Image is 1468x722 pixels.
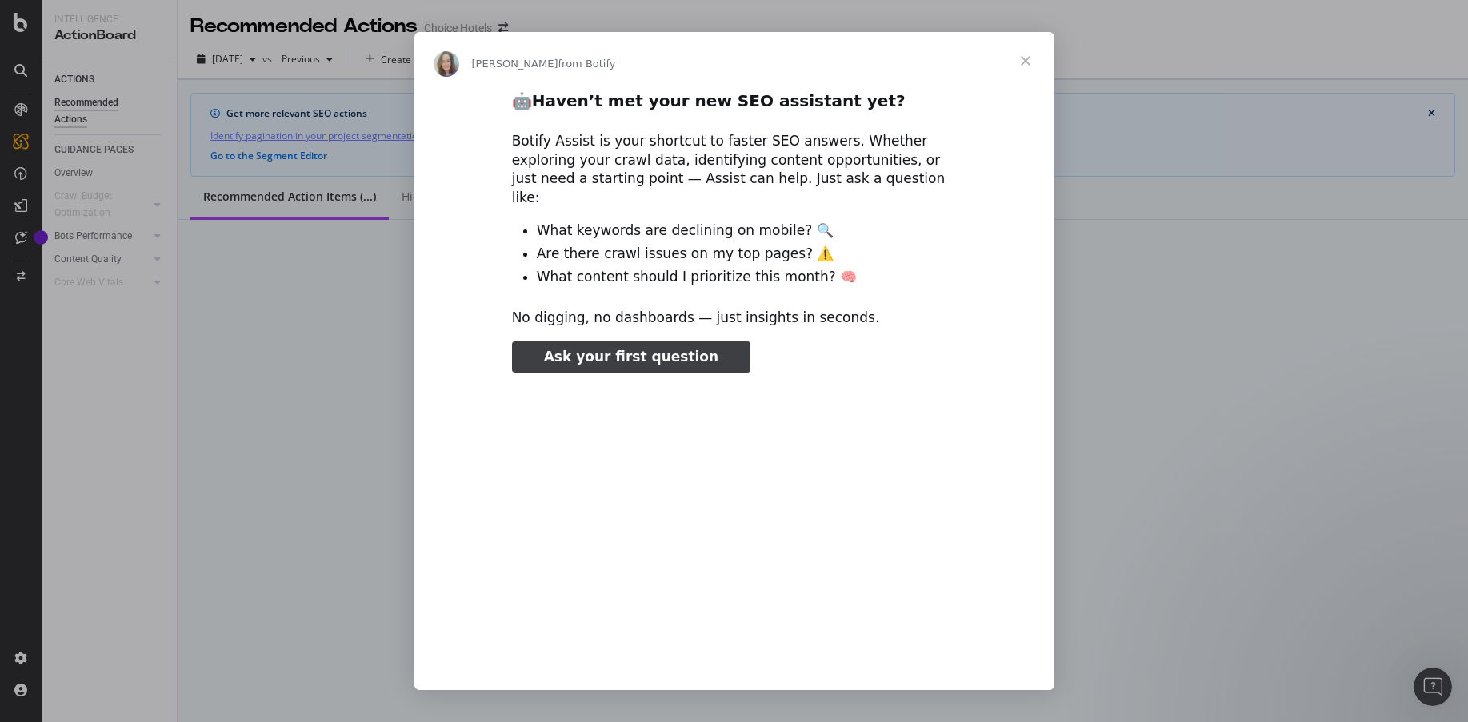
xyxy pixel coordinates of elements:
div: Botify Assist is your shortcut to faster SEO answers. Whether exploring your crawl data, identify... [512,132,957,208]
li: What content should I prioritize this month? 🧠 [537,268,957,287]
li: What keywords are declining on mobile? 🔍 [537,221,957,241]
b: Haven’t met your new SEO assistant yet? [532,91,906,110]
li: Are there crawl issues on my top pages? ⚠️ [537,245,957,264]
span: Close [997,32,1054,90]
span: from Botify [558,58,616,70]
span: [PERSON_NAME] [472,58,558,70]
span: Ask your first question [544,349,718,365]
a: Ask your first question [512,341,750,373]
img: Profile image for Colleen [434,51,459,77]
video: Play video [401,386,1068,720]
div: No digging, no dashboards — just insights in seconds. [512,309,957,328]
h2: 🤖 [512,90,957,120]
